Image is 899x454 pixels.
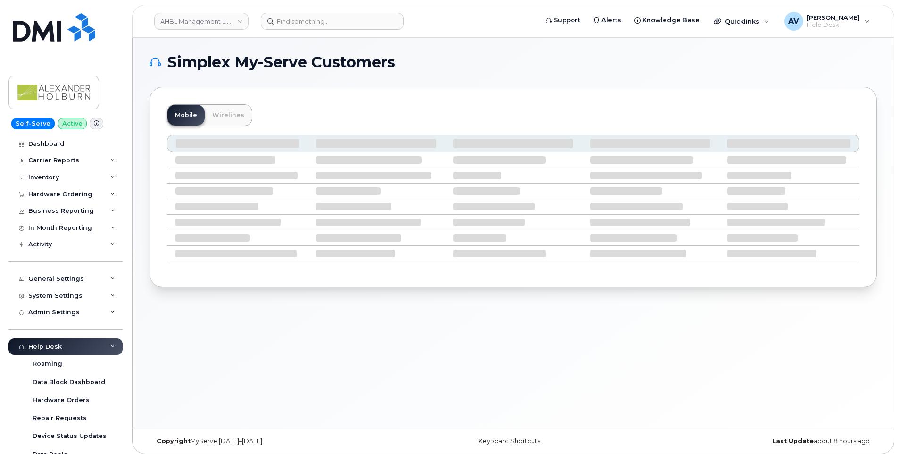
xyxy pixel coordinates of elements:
[167,55,395,69] span: Simplex My-Serve Customers
[150,437,392,445] div: MyServe [DATE]–[DATE]
[634,437,877,445] div: about 8 hours ago
[167,105,205,126] a: Mobile
[157,437,191,445] strong: Copyright
[772,437,814,445] strong: Last Update
[478,437,540,445] a: Keyboard Shortcuts
[205,105,252,126] a: Wirelines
